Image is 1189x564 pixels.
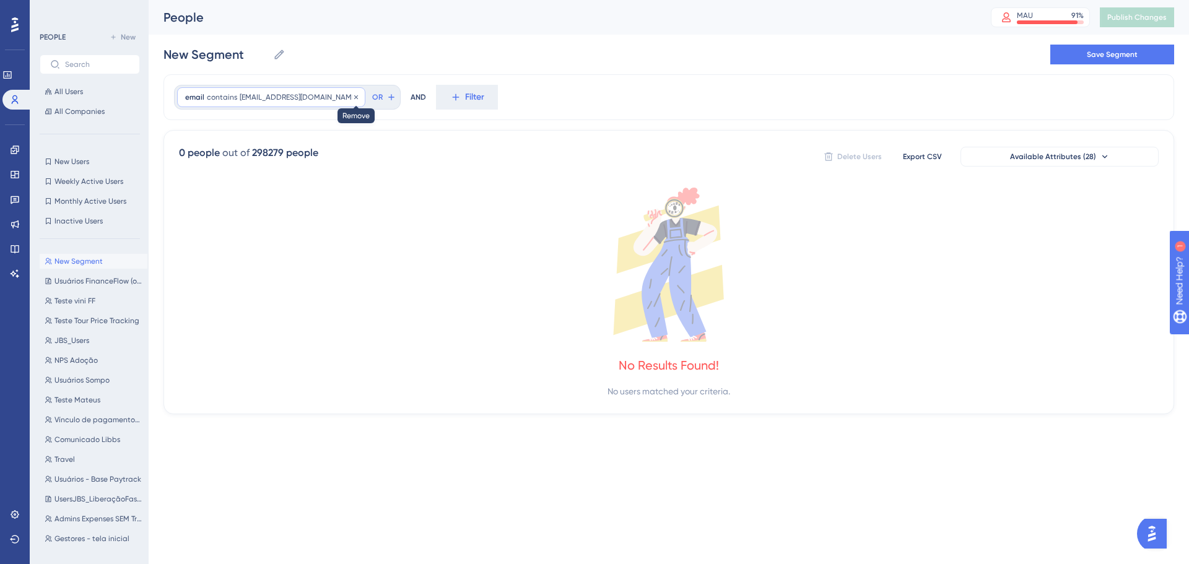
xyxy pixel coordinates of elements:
[54,296,95,306] span: Teste vini FF
[54,256,103,266] span: New Segment
[105,30,140,45] button: New
[40,293,147,308] button: Teste vini FF
[40,373,147,388] button: Usuários Sompo
[163,46,268,63] input: Segment Name
[54,87,83,97] span: All Users
[54,474,141,484] span: Usuários - Base Paytrack
[65,60,129,69] input: Search
[40,313,147,328] button: Teste Tour Price Tracking
[1071,11,1084,20] div: 91 %
[54,395,100,405] span: Teste Mateus
[370,87,398,107] button: OR
[54,196,126,206] span: Monthly Active Users
[1137,515,1174,552] iframe: UserGuiding AI Assistant Launcher
[411,85,426,110] div: AND
[54,316,139,326] span: Teste Tour Price Tracking
[54,415,142,425] span: Vínculo de pagamentos aos fornecedores (4 contas -admin)
[40,452,147,467] button: Travel
[207,92,237,102] span: contains
[960,147,1159,167] button: Available Attributes (28)
[240,92,357,102] span: [EMAIL_ADDRESS][DOMAIN_NAME]
[54,157,89,167] span: New Users
[40,353,147,368] button: NPS Adoção
[1087,50,1138,59] span: Save Segment
[40,492,147,506] button: UsersJBS_LiberaçãoFase1
[1017,11,1033,20] div: MAU
[40,274,147,289] button: Usuários FinanceFlow (out./25)
[372,92,383,102] span: OR
[163,9,960,26] div: People
[891,147,953,167] button: Export CSV
[1050,45,1174,64] button: Save Segment
[54,435,120,445] span: Comunicado Libbs
[40,531,147,546] button: Gestores - tela inicial
[40,511,147,526] button: Admins Expenses SEM Travel
[1100,7,1174,27] button: Publish Changes
[1107,12,1167,22] span: Publish Changes
[86,6,90,16] div: 1
[222,145,250,160] div: out of
[54,454,75,464] span: Travel
[179,145,220,160] div: 0 people
[465,90,484,105] span: Filter
[40,214,140,228] button: Inactive Users
[54,514,142,524] span: Admins Expenses SEM Travel
[40,472,147,487] button: Usuários - Base Paytrack
[54,494,142,504] span: UsersJBS_LiberaçãoFase1
[54,106,105,116] span: All Companies
[40,104,140,119] button: All Companies
[40,333,147,348] button: JBS_Users
[903,152,942,162] span: Export CSV
[54,534,129,544] span: Gestores - tela inicial
[40,84,140,99] button: All Users
[54,375,110,385] span: Usuários Sompo
[54,336,89,345] span: JBS_Users
[40,254,147,269] button: New Segment
[54,355,98,365] span: NPS Adoção
[40,194,140,209] button: Monthly Active Users
[436,85,498,110] button: Filter
[54,276,142,286] span: Usuários FinanceFlow (out./25)
[185,92,204,102] span: email
[54,216,103,226] span: Inactive Users
[40,393,147,407] button: Teste Mateus
[822,147,884,167] button: Delete Users
[608,384,730,399] div: No users matched your criteria.
[619,357,719,374] div: No Results Found!
[40,154,140,169] button: New Users
[40,174,140,189] button: Weekly Active Users
[252,145,318,160] div: 298279 people
[40,32,66,42] div: PEOPLE
[29,3,77,18] span: Need Help?
[40,432,147,447] button: Comunicado Libbs
[121,32,136,42] span: New
[1010,152,1096,162] span: Available Attributes (28)
[54,176,123,186] span: Weekly Active Users
[837,152,882,162] span: Delete Users
[40,412,147,427] button: Vínculo de pagamentos aos fornecedores (4 contas -admin)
